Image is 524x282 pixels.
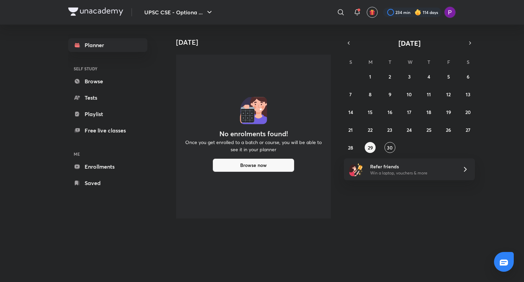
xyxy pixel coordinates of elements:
[407,127,412,133] abbr: September 24, 2025
[68,63,147,74] h6: SELF STUDY
[404,71,415,82] button: September 3, 2025
[384,107,395,117] button: September 16, 2025
[446,127,451,133] abbr: September 26, 2025
[443,107,454,117] button: September 19, 2025
[240,97,267,124] img: No events
[213,158,294,172] button: Browse now
[427,91,431,98] abbr: September 11, 2025
[68,38,147,52] a: Planner
[443,89,454,100] button: September 12, 2025
[140,5,218,19] button: UPSC CSE - Optiona ...
[370,163,454,170] h6: Refer friends
[427,73,430,80] abbr: September 4, 2025
[369,9,375,15] img: avatar
[68,107,147,121] a: Playlist
[367,7,378,18] button: avatar
[404,107,415,117] button: September 17, 2025
[365,124,376,135] button: September 22, 2025
[349,59,352,65] abbr: Sunday
[368,59,373,65] abbr: Monday
[219,130,288,138] h4: No enrolments found!
[446,91,451,98] abbr: September 12, 2025
[368,109,373,115] abbr: September 15, 2025
[384,89,395,100] button: September 9, 2025
[463,71,474,82] button: September 6, 2025
[68,148,147,160] h6: ME
[466,91,470,98] abbr: September 13, 2025
[423,124,434,135] button: September 25, 2025
[407,91,412,98] abbr: September 10, 2025
[408,59,412,65] abbr: Wednesday
[447,59,450,65] abbr: Friday
[446,109,451,115] abbr: September 19, 2025
[353,38,465,48] button: [DATE]
[68,160,147,173] a: Enrollments
[365,142,376,153] button: September 29, 2025
[388,109,392,115] abbr: September 16, 2025
[447,73,450,80] abbr: September 5, 2025
[423,89,434,100] button: September 11, 2025
[423,107,434,117] button: September 18, 2025
[426,109,431,115] abbr: September 18, 2025
[68,74,147,88] a: Browse
[348,109,353,115] abbr: September 14, 2025
[384,142,395,153] button: September 30, 2025
[414,9,421,16] img: streak
[348,127,353,133] abbr: September 21, 2025
[407,109,411,115] abbr: September 17, 2025
[467,73,469,80] abbr: September 6, 2025
[365,107,376,117] button: September 15, 2025
[404,89,415,100] button: September 10, 2025
[368,127,373,133] abbr: September 22, 2025
[68,124,147,137] a: Free live classes
[384,124,395,135] button: September 23, 2025
[68,8,123,17] a: Company Logo
[398,39,421,48] span: [DATE]
[365,71,376,82] button: September 1, 2025
[404,124,415,135] button: September 24, 2025
[369,73,371,80] abbr: September 1, 2025
[387,144,393,151] abbr: September 30, 2025
[389,91,391,98] abbr: September 9, 2025
[369,91,372,98] abbr: September 8, 2025
[444,6,456,18] img: Preeti Pandey
[387,127,392,133] abbr: September 23, 2025
[184,139,323,153] p: Once you get enrolled to a batch or course, you will be able to see it in your planner
[423,71,434,82] button: September 4, 2025
[176,38,336,46] h4: [DATE]
[365,89,376,100] button: September 8, 2025
[68,176,147,190] a: Saved
[427,59,430,65] abbr: Thursday
[463,124,474,135] button: September 27, 2025
[467,59,469,65] abbr: Saturday
[348,144,353,151] abbr: September 28, 2025
[345,142,356,153] button: September 28, 2025
[465,109,471,115] abbr: September 20, 2025
[443,124,454,135] button: September 26, 2025
[345,107,356,117] button: September 14, 2025
[443,71,454,82] button: September 5, 2025
[370,170,454,176] p: Win a laptop, vouchers & more
[349,163,363,176] img: referral
[68,91,147,104] a: Tests
[408,73,411,80] abbr: September 3, 2025
[384,71,395,82] button: September 2, 2025
[426,127,432,133] abbr: September 25, 2025
[463,89,474,100] button: September 13, 2025
[463,107,474,117] button: September 20, 2025
[389,59,391,65] abbr: Tuesday
[345,89,356,100] button: September 7, 2025
[345,124,356,135] button: September 21, 2025
[349,91,352,98] abbr: September 7, 2025
[368,144,373,151] abbr: September 29, 2025
[466,127,470,133] abbr: September 27, 2025
[389,73,391,80] abbr: September 2, 2025
[68,8,123,16] img: Company Logo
